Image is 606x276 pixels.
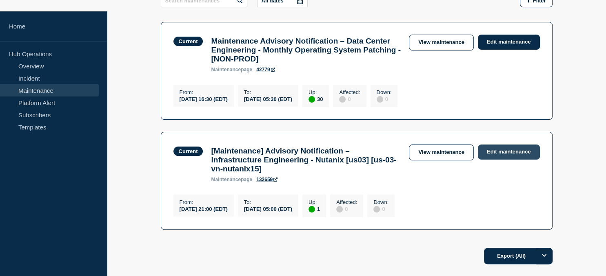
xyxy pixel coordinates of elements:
[211,147,401,173] h3: [Maintenance] Advisory Notification – Infrastructure Engineering - Nutanix [us03] [us-03-vn-nutan...
[179,38,198,44] div: Current
[409,35,473,50] a: View maintenance
[244,89,292,95] p: To :
[336,199,357,205] p: Affected :
[536,248,553,264] button: Options
[339,89,360,95] p: Affected :
[336,206,343,212] div: disabled
[377,95,392,103] div: 0
[244,199,292,205] p: To :
[180,95,228,102] div: [DATE] 16:30 (EDT)
[211,177,241,182] span: maintenance
[309,199,320,205] p: Up :
[373,205,388,212] div: 0
[211,177,252,182] p: page
[244,95,292,102] div: [DATE] 05:30 (EDT)
[339,96,346,103] div: disabled
[309,89,323,95] p: Up :
[309,206,315,212] div: up
[211,37,401,64] h3: Maintenance Advisory Notification – Data Center Engineering - Monthly Operating System Patching -...
[484,248,553,264] button: Export (All)
[180,89,228,95] p: From :
[336,205,357,212] div: 0
[409,145,473,160] a: View maintenance
[211,67,241,72] span: maintenance
[256,177,277,182] a: 132659
[377,89,392,95] p: Down :
[180,199,228,205] p: From :
[478,35,540,50] a: Edit maintenance
[373,206,380,212] div: disabled
[244,205,292,212] div: [DATE] 05:00 (EDT)
[478,145,540,160] a: Edit maintenance
[211,67,252,72] p: page
[377,96,383,103] div: disabled
[373,199,388,205] p: Down :
[180,205,228,212] div: [DATE] 21:00 (EDT)
[309,205,320,212] div: 1
[256,67,275,72] a: 42779
[339,95,360,103] div: 0
[309,96,315,103] div: up
[179,148,198,154] div: Current
[309,95,323,103] div: 30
